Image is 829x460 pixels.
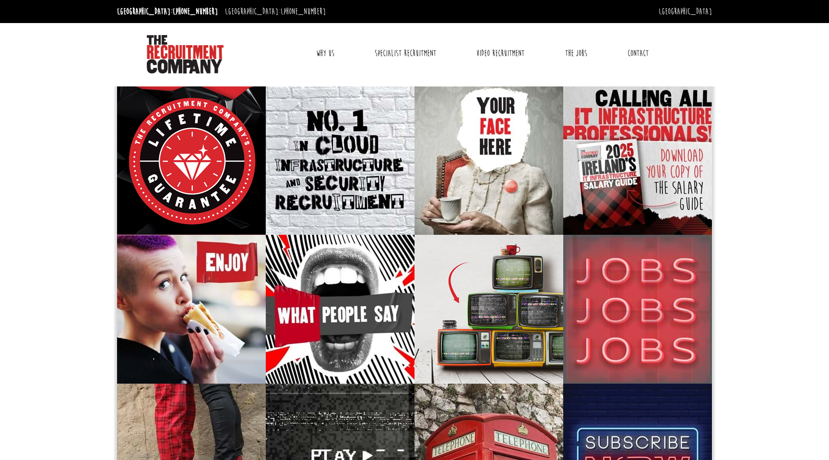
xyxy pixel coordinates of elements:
a: Video Recruitment [469,41,532,65]
a: [GEOGRAPHIC_DATA] [659,6,712,17]
a: [PHONE_NUMBER] [281,6,326,17]
a: Contact [620,41,656,65]
img: The Recruitment Company [147,35,224,73]
a: Why Us [309,41,342,65]
a: [PHONE_NUMBER] [173,6,218,17]
li: [GEOGRAPHIC_DATA]: [115,4,220,19]
a: The Jobs [558,41,594,65]
a: Specialist Recruitment [367,41,443,65]
li: [GEOGRAPHIC_DATA]: [223,4,328,19]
